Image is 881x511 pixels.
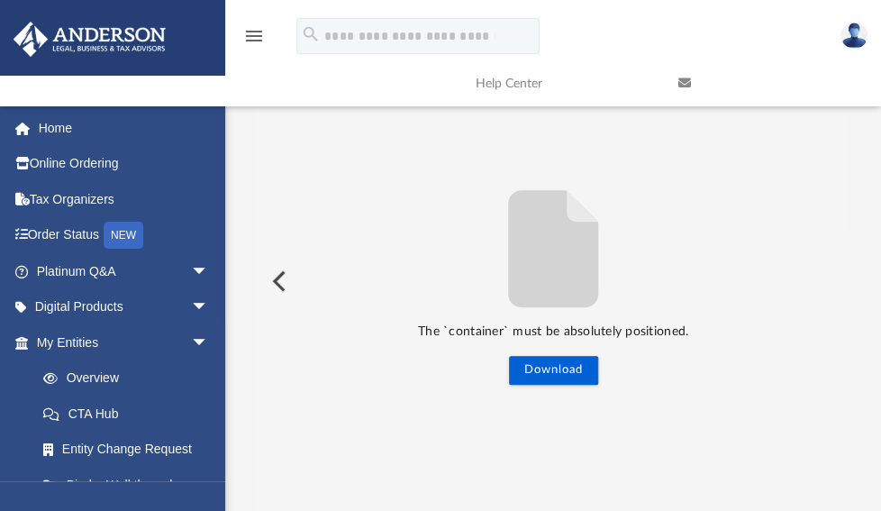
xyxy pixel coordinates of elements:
[258,256,297,306] button: Previous File
[25,432,236,468] a: Entity Change Request
[243,34,265,47] a: menu
[25,467,236,503] a: Binder Walkthrough
[243,25,265,47] i: menu
[8,22,171,57] img: Anderson Advisors Platinum Portal
[13,253,236,289] a: Platinum Q&Aarrow_drop_down
[191,253,227,290] span: arrow_drop_down
[13,217,236,254] a: Order StatusNEW
[191,289,227,326] span: arrow_drop_down
[462,48,665,119] a: Help Center
[25,360,236,397] a: Overview
[25,396,236,432] a: CTA Hub
[191,324,227,361] span: arrow_drop_down
[301,24,321,44] i: search
[13,146,236,182] a: Online Ordering
[13,181,236,217] a: Tax Organizers
[104,222,143,249] div: NEW
[509,356,598,385] button: Download
[13,289,236,325] a: Digital Productsarrow_drop_down
[13,110,236,146] a: Home
[258,321,848,343] p: The `container` must be absolutely positioned.
[13,324,236,360] a: My Entitiesarrow_drop_down
[840,23,867,49] img: User Pic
